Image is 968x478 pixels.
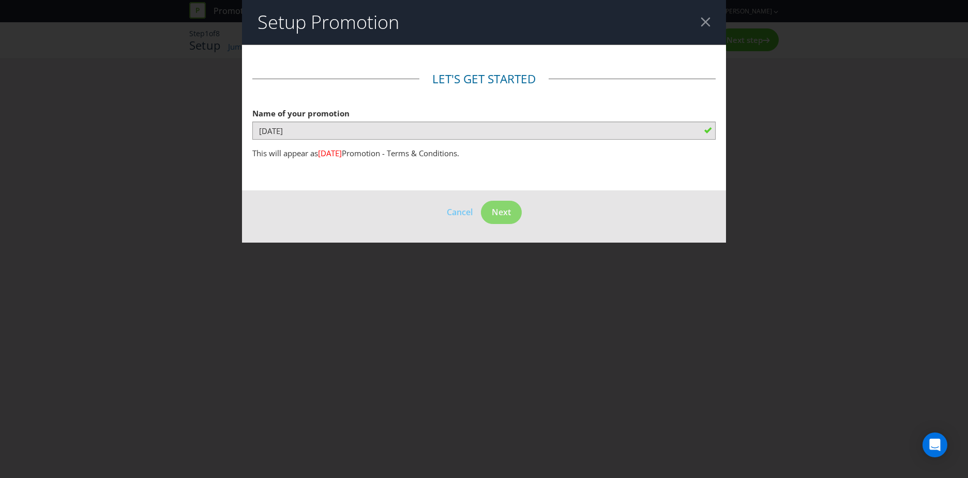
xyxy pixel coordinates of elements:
[446,205,473,219] button: Cancel
[419,71,549,87] legend: Let's get started
[492,206,511,218] span: Next
[922,432,947,457] div: Open Intercom Messenger
[342,148,459,158] span: Promotion - Terms & Conditions.
[447,206,473,218] span: Cancel
[258,12,399,33] h2: Setup Promotion
[318,148,342,158] span: [DATE]
[252,108,350,118] span: Name of your promotion
[481,201,522,224] button: Next
[252,148,318,158] span: This will appear as
[252,122,716,140] input: e.g. My Promotion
